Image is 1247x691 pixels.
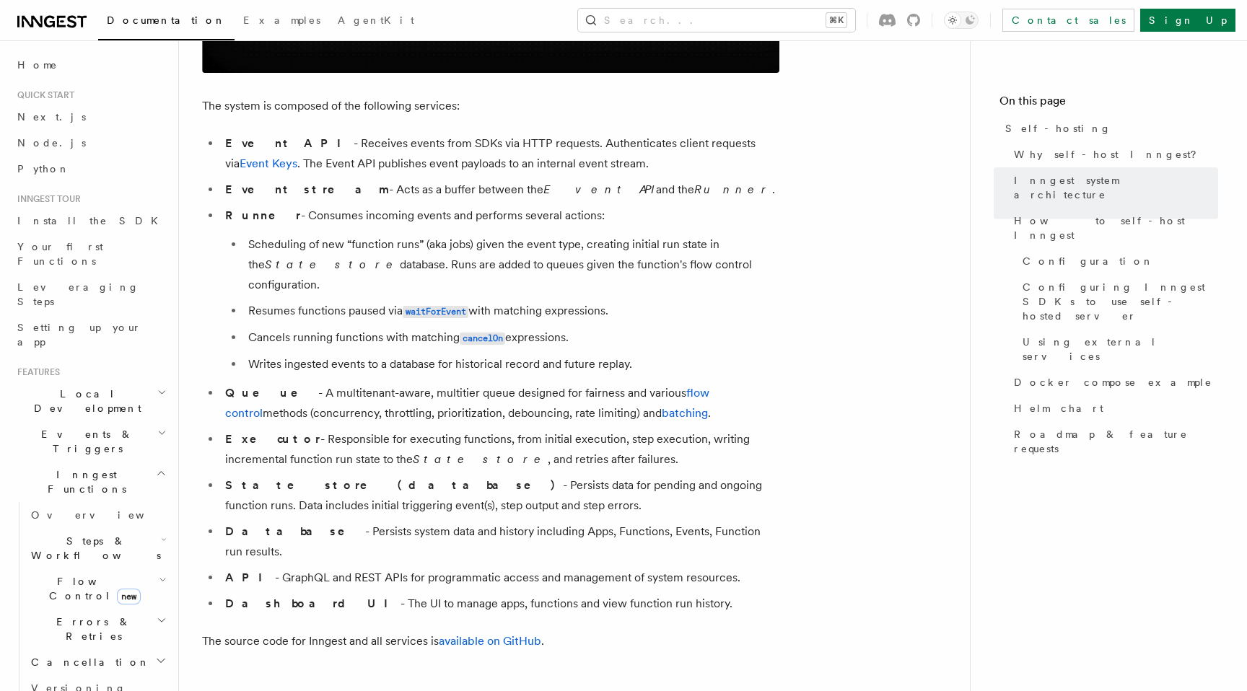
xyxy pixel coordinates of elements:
[225,386,318,400] strong: Queue
[12,467,156,496] span: Inngest Functions
[1017,274,1218,329] a: Configuring Inngest SDKs to use self-hosted server
[12,130,170,156] a: Node.js
[329,4,423,39] a: AgentKit
[460,333,505,345] code: cancelOn
[221,594,779,614] li: - The UI to manage apps, functions and view function run history.
[1017,248,1218,274] a: Configuration
[25,609,170,649] button: Errors & Retries
[1014,147,1207,162] span: Why self-host Inngest?
[17,241,103,267] span: Your first Functions
[25,568,170,609] button: Flow Controlnew
[439,634,541,648] a: available on GitHub
[578,9,855,32] button: Search...⌘K
[12,156,170,182] a: Python
[221,521,779,562] li: - Persists system data and history including Apps, Functions, Events, Function run results.
[1002,9,1134,32] a: Contact sales
[12,208,170,234] a: Install the SDK
[403,306,468,318] code: waitForEvent
[12,274,170,314] a: Leveraging Steps
[999,92,1218,115] h4: On this page
[1014,173,1218,202] span: Inngest system architecture
[221,206,779,374] li: - Consumes incoming events and performs several actions:
[1023,280,1218,323] span: Configuring Inngest SDKs to use self-hosted server
[17,281,139,307] span: Leveraging Steps
[221,568,779,588] li: - GraphQL and REST APIs for programmatic access and management of system resources.
[225,571,275,584] strong: API
[12,193,81,205] span: Inngest tour
[12,89,74,101] span: Quick start
[225,182,389,196] strong: Event stream
[25,528,170,568] button: Steps & Workflows
[1008,369,1218,395] a: Docker compose example
[25,615,157,643] span: Errors & Retries
[225,597,401,610] strong: Dashboard UI
[12,381,170,421] button: Local Development
[12,387,157,415] span: Local Development
[265,258,400,271] em: State store
[225,524,365,538] strong: Database
[403,304,468,317] a: waitForEvent
[543,182,656,196] em: Event API
[225,136,354,150] strong: Event API
[338,14,414,26] span: AgentKit
[12,234,170,274] a: Your first Functions
[244,301,779,322] li: Resumes functions paused via with matching expressions.
[225,386,709,420] a: flow control
[225,208,301,222] strong: Runner
[1008,141,1218,167] a: Why self-host Inngest?
[12,366,60,378] span: Features
[1014,214,1218,242] span: How to self-host Inngest
[25,655,150,669] span: Cancellation
[17,163,70,175] span: Python
[202,96,779,116] p: The system is composed of the following services:
[202,631,779,651] p: The source code for Inngest and all services is .
[17,137,86,149] span: Node.js
[662,406,708,420] a: batching
[1008,167,1218,208] a: Inngest system architecture
[12,421,170,462] button: Events & Triggers
[1008,395,1218,421] a: Helm chart
[240,157,297,170] a: Event Keys
[413,452,548,466] em: State store
[1014,375,1212,389] span: Docker compose example
[31,509,180,521] span: Overview
[25,574,159,603] span: Flow Control
[1005,121,1111,136] span: Self-hosting
[1140,9,1235,32] a: Sign Up
[12,52,170,78] a: Home
[225,478,563,492] strong: State store (database)
[12,314,170,355] a: Setting up your app
[1008,208,1218,248] a: How to self-host Inngest
[944,12,979,29] button: Toggle dark mode
[225,432,320,446] strong: Executor
[221,429,779,470] li: - Responsible for executing functions, from initial execution, step execution, writing incrementa...
[221,475,779,516] li: - Persists data for pending and ongoing function runs. Data includes initial triggering event(s),...
[1017,329,1218,369] a: Using external services
[25,502,170,528] a: Overview
[244,327,779,348] li: Cancels running functions with matching expressions.
[12,427,157,456] span: Events & Triggers
[1023,335,1218,364] span: Using external services
[25,534,161,563] span: Steps & Workflows
[1023,254,1154,268] span: Configuration
[25,649,170,675] button: Cancellation
[117,589,141,604] span: new
[107,14,226,26] span: Documentation
[235,4,329,39] a: Examples
[98,4,235,40] a: Documentation
[1014,401,1103,415] span: Helm chart
[221,383,779,423] li: - A multitenant-aware, multitier queue designed for fairness and various methods (concurrency, th...
[221,180,779,200] li: - Acts as a buffer between the and the .
[999,115,1218,141] a: Self-hosting
[244,354,779,374] li: Writes ingested events to a database for historical record and future replay.
[17,111,86,123] span: Next.js
[17,322,141,348] span: Setting up your app
[826,13,846,27] kbd: ⌘K
[244,234,779,295] li: Scheduling of new “function runs” (aka jobs) given the event type, creating initial run state in ...
[243,14,320,26] span: Examples
[17,215,167,226] span: Install the SDK
[221,133,779,174] li: - Receives events from SDKs via HTTP requests. Authenticates client requests via . The Event API ...
[1014,427,1218,456] span: Roadmap & feature requests
[17,58,58,72] span: Home
[12,462,170,502] button: Inngest Functions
